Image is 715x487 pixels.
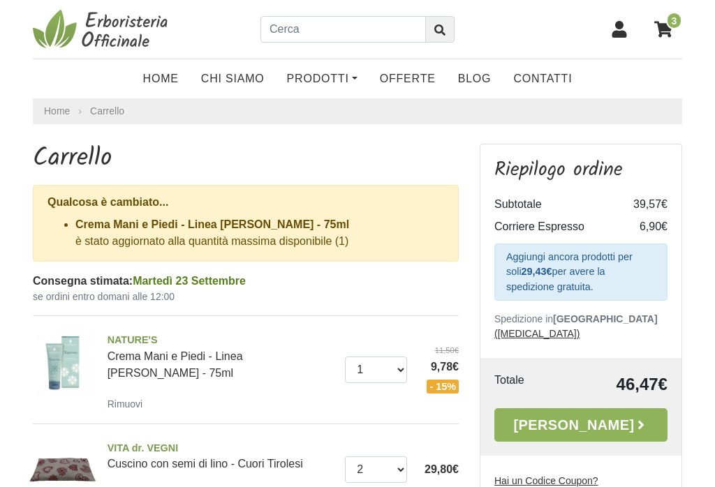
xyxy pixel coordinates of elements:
a: Prodotti [276,65,369,93]
small: Rimuovi [108,398,143,410]
li: è stato aggiornato alla quantità massima disponibile (1) [75,216,444,250]
td: Totale [494,372,558,397]
span: 3 [666,12,682,29]
td: Corriere Espresso [494,216,612,238]
small: se ordini entro domani alle 12:00 [33,290,459,304]
div: Consegna stimata: [33,273,459,290]
a: [PERSON_NAME] [494,408,668,442]
a: Home [132,65,190,93]
td: 46,47€ [558,372,668,397]
a: Chi Siamo [190,65,276,93]
a: Home [44,104,70,119]
nav: breadcrumb [33,98,682,124]
a: NATURE'SCrema Mani e Piedi - Linea [PERSON_NAME] - 75ml [108,333,335,379]
a: ([MEDICAL_DATA]) [494,328,580,339]
span: 29,80€ [425,463,459,475]
strong: 29,43€ [522,266,552,277]
a: VITA dr. VEGNICuscino con semi di lino - Cuori Tirolesi [108,441,335,470]
h3: Riepilogo ordine [494,158,668,182]
span: 9,78€ [418,359,459,375]
span: Martedì 23 Settembre [133,275,246,287]
p: Spedizione in [494,312,668,341]
td: 39,57€ [612,193,668,216]
del: 11,50€ [418,345,459,357]
span: NATURE'S [108,333,335,348]
h1: Carrello [33,144,459,174]
img: Crema Mani e Piedi - Linea Narciso Nobile - 75ml [28,327,97,396]
div: Aggiungi ancora prodotti per soli per avere la spedizione gratuita. [494,244,668,301]
a: OFFERTE [369,65,447,93]
div: Qualcosa è cambiato... [47,194,444,211]
a: Blog [447,65,503,93]
a: Contatti [502,65,583,93]
strong: Crema Mani e Piedi - Linea [PERSON_NAME] - 75ml [75,218,349,230]
input: Cerca [260,16,426,43]
a: Carrello [90,105,124,117]
span: - 15% [427,380,459,394]
td: Subtotale [494,193,612,216]
a: 3 [647,12,682,47]
img: Erboristeria Officinale [33,8,172,50]
span: VITA dr. VEGNI [108,441,335,456]
u: Hai un Codice Coupon? [494,475,598,486]
td: 6,90€ [612,216,668,238]
a: Rimuovi [108,395,149,412]
b: [GEOGRAPHIC_DATA] [553,313,658,324]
